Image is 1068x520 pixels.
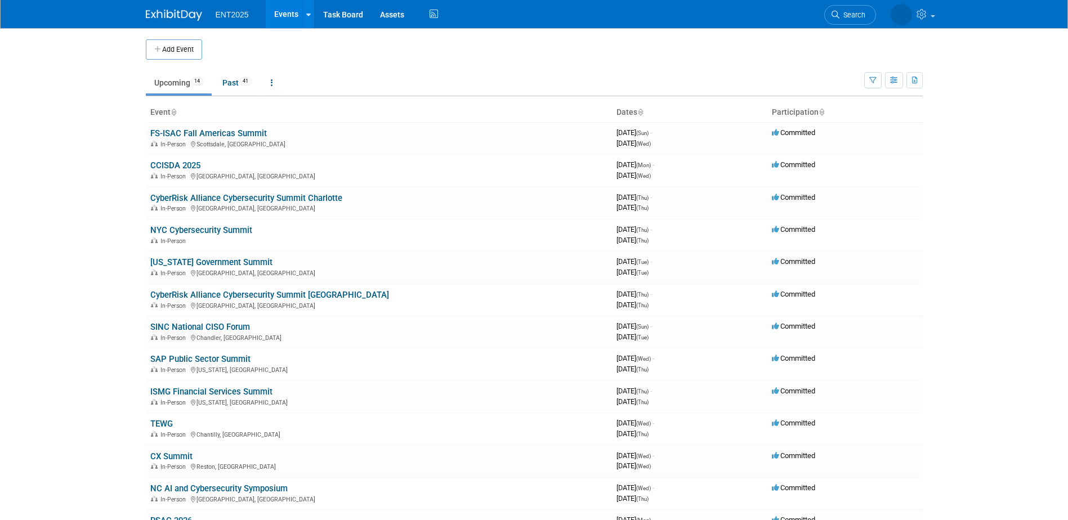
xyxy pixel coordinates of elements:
[824,5,876,25] a: Search
[150,139,607,148] div: Scottsdale, [GEOGRAPHIC_DATA]
[151,173,158,178] img: In-Person Event
[150,333,607,342] div: Chandler, [GEOGRAPHIC_DATA]
[650,193,652,201] span: -
[636,173,651,179] span: (Wed)
[636,259,649,265] span: (Tue)
[616,171,651,180] span: [DATE]
[637,107,643,116] a: Sort by Start Date
[616,203,649,212] span: [DATE]
[160,173,189,180] span: In-Person
[160,237,189,245] span: In-Person
[636,237,649,244] span: (Thu)
[616,268,649,276] span: [DATE]
[636,388,649,395] span: (Thu)
[616,236,649,244] span: [DATE]
[772,387,815,395] span: Committed
[616,365,649,373] span: [DATE]
[616,494,649,503] span: [DATE]
[636,485,651,491] span: (Wed)
[616,301,649,309] span: [DATE]
[160,366,189,374] span: In-Person
[650,387,652,395] span: -
[616,257,652,266] span: [DATE]
[636,292,649,298] span: (Thu)
[151,302,158,308] img: In-Person Event
[653,451,654,460] span: -
[150,257,272,267] a: [US_STATE] Government Summit
[891,4,912,25] img: Rose Bodin
[160,205,189,212] span: In-Person
[653,483,654,492] span: -
[151,270,158,275] img: In-Person Event
[650,225,652,234] span: -
[150,365,607,374] div: [US_STATE], [GEOGRAPHIC_DATA]
[160,463,189,470] span: In-Person
[160,496,189,503] span: In-Person
[636,431,649,437] span: (Thu)
[150,483,288,494] a: NC AI and Cybersecurity Symposium
[150,429,607,438] div: Chantilly, [GEOGRAPHIC_DATA]
[616,397,649,406] span: [DATE]
[616,290,652,298] span: [DATE]
[151,205,158,210] img: In-Person Event
[772,193,815,201] span: Committed
[636,324,649,330] span: (Sun)
[616,139,651,147] span: [DATE]
[616,128,652,137] span: [DATE]
[653,419,654,427] span: -
[151,237,158,243] img: In-Person Event
[150,461,607,470] div: Reston, [GEOGRAPHIC_DATA]
[150,160,200,171] a: CCISDA 2025
[160,431,189,438] span: In-Person
[151,334,158,340] img: In-Person Event
[150,290,389,300] a: CyberRisk Alliance Cybersecurity Summit [GEOGRAPHIC_DATA]
[151,141,158,146] img: In-Person Event
[772,225,815,234] span: Committed
[150,354,251,364] a: SAP Public Sector Summit
[636,227,649,233] span: (Thu)
[146,103,612,122] th: Event
[650,322,652,330] span: -
[191,77,203,86] span: 14
[216,10,249,19] span: ENT2025
[150,301,607,310] div: [GEOGRAPHIC_DATA], [GEOGRAPHIC_DATA]
[636,453,651,459] span: (Wed)
[653,160,654,169] span: -
[772,128,815,137] span: Committed
[214,72,260,93] a: Past41
[636,463,651,469] span: (Wed)
[650,290,652,298] span: -
[146,10,202,21] img: ExhibitDay
[612,103,767,122] th: Dates
[146,72,212,93] a: Upcoming14
[636,496,649,502] span: (Thu)
[151,431,158,437] img: In-Person Event
[636,130,649,136] span: (Sun)
[772,483,815,492] span: Committed
[151,366,158,372] img: In-Person Event
[616,333,649,341] span: [DATE]
[150,397,607,406] div: [US_STATE], [GEOGRAPHIC_DATA]
[772,290,815,298] span: Committed
[150,193,342,203] a: CyberRisk Alliance Cybersecurity Summit Charlotte
[772,257,815,266] span: Committed
[767,103,923,122] th: Participation
[150,387,272,397] a: ISMG Financial Services Summit
[819,107,824,116] a: Sort by Participation Type
[616,225,652,234] span: [DATE]
[239,77,252,86] span: 41
[636,420,651,427] span: (Wed)
[636,205,649,211] span: (Thu)
[636,141,651,147] span: (Wed)
[171,107,176,116] a: Sort by Event Name
[636,334,649,340] span: (Tue)
[160,399,189,406] span: In-Person
[616,483,654,492] span: [DATE]
[151,496,158,501] img: In-Person Event
[616,193,652,201] span: [DATE]
[150,419,173,429] a: TEWG
[636,356,651,362] span: (Wed)
[150,451,193,461] a: CX Summit
[616,160,654,169] span: [DATE]
[650,257,652,266] span: -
